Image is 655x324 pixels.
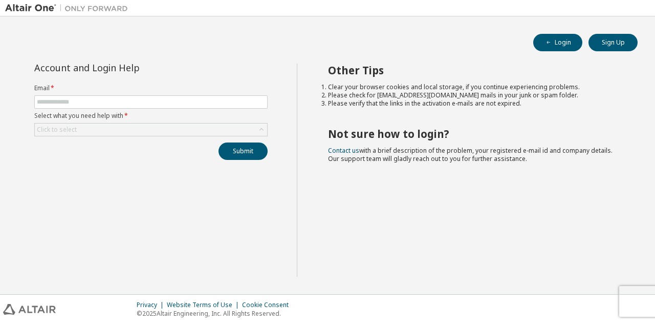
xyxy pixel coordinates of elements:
label: Email [34,84,268,92]
img: altair_logo.svg [3,304,56,315]
h2: Other Tips [328,64,620,77]
img: Altair One [5,3,133,13]
div: Click to select [37,126,77,134]
div: Cookie Consent [242,301,295,309]
li: Please check for [EMAIL_ADDRESS][DOMAIN_NAME] mails in your junk or spam folder. [328,91,620,99]
a: Contact us [328,146,359,155]
h2: Not sure how to login? [328,127,620,140]
label: Select what you need help with [34,112,268,120]
div: Account and Login Help [34,64,221,72]
div: Website Terms of Use [167,301,242,309]
button: Sign Up [588,34,638,51]
button: Login [533,34,582,51]
div: Privacy [137,301,167,309]
span: with a brief description of the problem, your registered e-mail id and company details. Our suppo... [328,146,613,163]
button: Submit [219,143,268,160]
li: Clear your browser cookies and local storage, if you continue experiencing problems. [328,83,620,91]
li: Please verify that the links in the activation e-mails are not expired. [328,99,620,108]
p: © 2025 Altair Engineering, Inc. All Rights Reserved. [137,309,295,318]
div: Click to select [35,124,267,136]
